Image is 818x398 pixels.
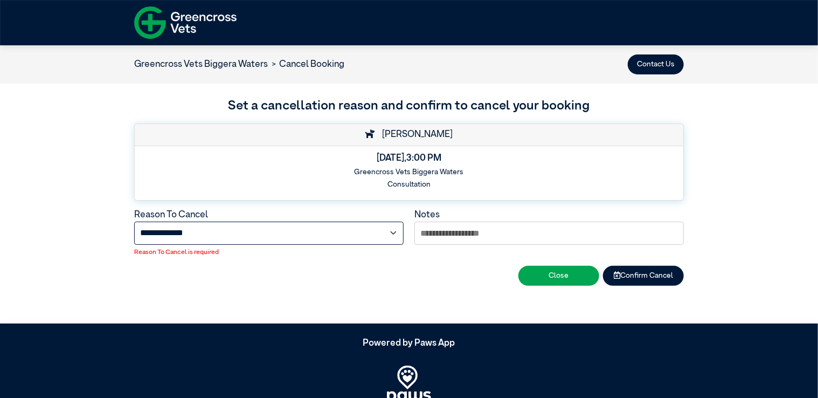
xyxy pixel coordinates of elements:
[603,266,684,286] button: Confirm Cancel
[134,60,268,69] a: Greencross Vets Biggera Waters
[134,210,208,219] label: Reason To Cancel
[414,210,440,219] label: Notes
[628,54,684,74] button: Contact Us
[142,153,676,164] h5: [DATE] , 3:00 PM
[142,168,676,176] h6: Greencross Vets Biggera Waters
[134,338,684,349] h5: Powered by Paws App
[142,180,676,189] h6: Consultation
[134,249,219,256] label: Reason To Cancel is required
[134,58,345,72] nav: breadcrumb
[268,58,345,72] li: Cancel Booking
[134,97,684,116] h3: Set a cancellation reason and confirm to cancel your booking
[134,3,237,43] img: f-logo
[377,130,453,139] span: [PERSON_NAME]
[518,266,599,286] button: Close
